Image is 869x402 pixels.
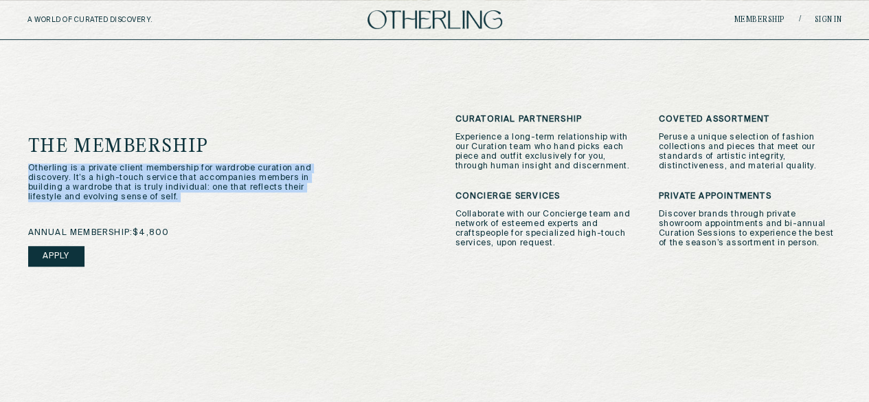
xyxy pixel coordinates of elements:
[28,137,370,157] h1: The Membership
[659,192,842,201] h3: Private Appointments
[455,192,638,201] h3: Concierge Services
[659,115,842,124] h3: Coveted Assortment
[28,246,84,267] a: Apply
[815,16,842,24] a: Sign in
[455,133,638,171] p: Experience a long-term relationship with our Curation team who hand picks each piece and outfit e...
[659,133,842,171] p: Peruse a unique selection of fashion collections and pieces that meet our standards of artistic i...
[28,228,170,238] span: annual membership: $4,800
[27,16,212,24] h5: A WORLD OF CURATED DISCOVERY.
[455,115,638,124] h3: Curatorial Partnership
[28,164,317,202] p: Otherling is a private client membership for wardrobe curation and discovery. It’s a high-touch s...
[368,10,502,29] img: logo
[455,210,638,248] p: Collaborate with our Concierge team and network of esteemed experts and craftspeople for speciali...
[659,210,842,248] p: Discover brands through private showroom appointments and bi-annual Curation Sessions to experien...
[734,16,785,24] a: Membership
[799,14,801,25] span: /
